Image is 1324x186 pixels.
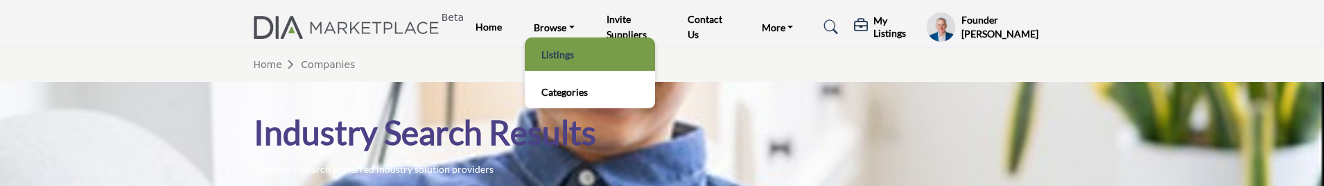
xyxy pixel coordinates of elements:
a: Contact Us [688,13,722,40]
h6: Beta [442,12,464,24]
img: Site Logo [254,16,447,39]
a: Invite Suppliers [607,13,647,40]
h5: Founder [PERSON_NAME] [961,13,1071,40]
a: Browse [524,17,584,37]
div: My Listings [854,15,919,40]
h1: Industry Search Results [254,111,596,154]
p: Find and research preferred industry solution providers [254,162,494,176]
a: Categories [532,82,648,101]
a: Companies [301,59,355,70]
button: Show hide supplier dropdown [926,12,955,42]
a: Home [254,59,302,70]
a: Beta [254,16,447,39]
a: Listings [532,44,648,64]
a: More [752,17,803,37]
a: Search [810,16,847,38]
a: Home [476,21,502,33]
h5: My Listings [873,15,919,40]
